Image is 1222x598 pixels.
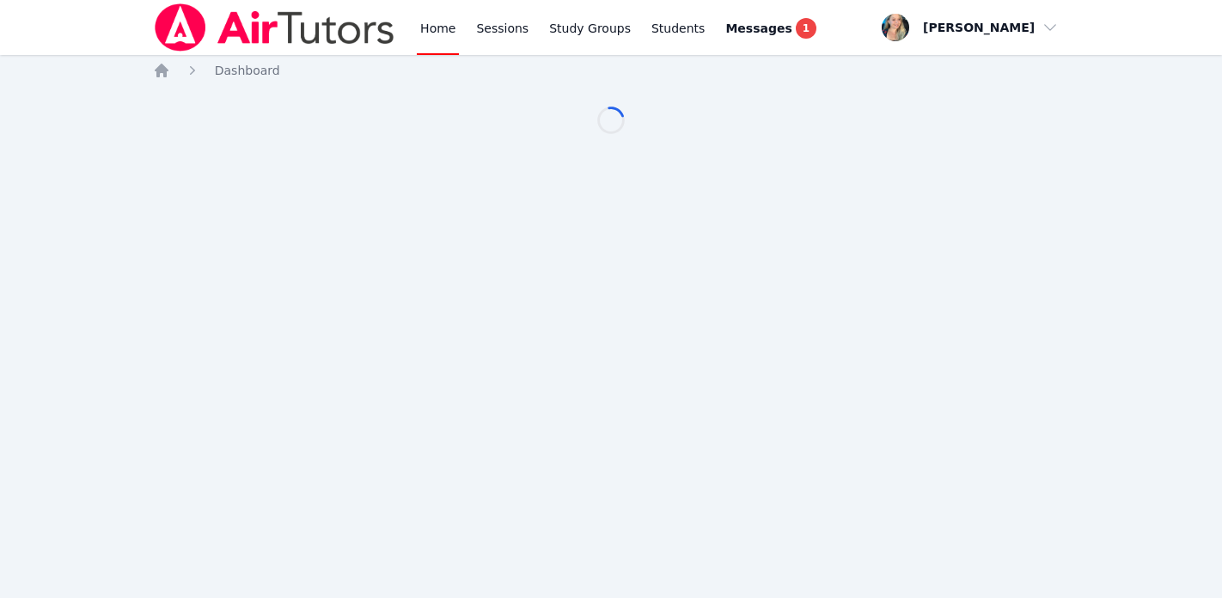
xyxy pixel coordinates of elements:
[725,20,791,37] span: Messages
[796,18,816,39] span: 1
[215,62,280,79] a: Dashboard
[215,64,280,77] span: Dashboard
[153,3,396,52] img: Air Tutors
[153,62,1070,79] nav: Breadcrumb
